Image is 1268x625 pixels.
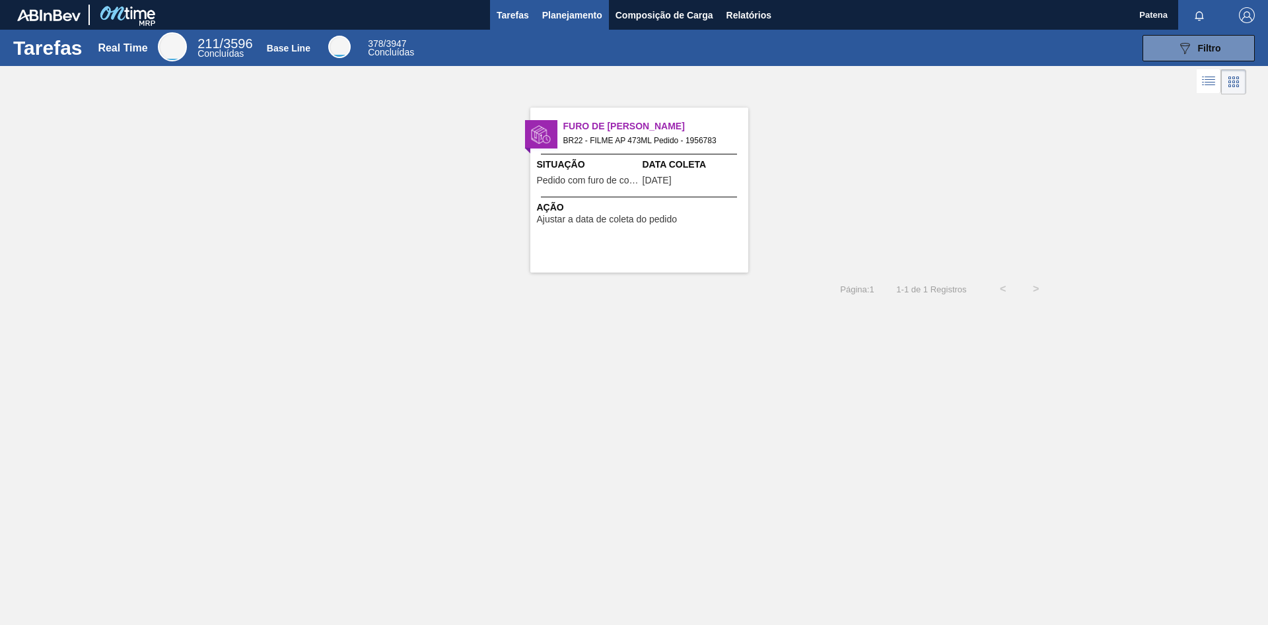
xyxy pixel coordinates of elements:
div: Visão em Lista [1197,69,1221,94]
span: Planejamento [542,7,602,23]
div: Base Line [368,40,414,57]
img: status [531,125,551,145]
span: / 3947 [368,38,406,49]
img: Logout [1239,7,1255,23]
span: Filtro [1198,43,1221,53]
span: Concluídas [197,48,244,59]
button: < [987,273,1020,306]
span: 378 [368,38,383,49]
span: 1 - 1 de 1 Registros [894,284,967,294]
span: / 3596 [197,36,252,51]
button: Filtro [1143,35,1255,61]
span: Concluídas [368,47,414,57]
div: Real Time [197,38,252,58]
span: 211 [197,36,219,51]
span: 02/08/2025 [643,176,672,185]
span: Data Coleta [643,158,745,172]
span: Tarefas [497,7,529,23]
button: Notificações [1178,6,1220,24]
div: Base Line [267,43,310,53]
span: Pedido com furo de coleta [537,176,639,185]
span: Página : 1 [840,284,874,294]
span: Relatórios [726,7,771,23]
span: Ação [537,201,745,214]
div: Real Time [158,32,187,61]
h1: Tarefas [13,40,83,55]
button: > [1020,273,1053,306]
span: BR22 - FILME AP 473ML Pedido - 1956783 [563,133,738,148]
span: Furo de Coleta [563,119,748,133]
div: Base Line [328,36,351,58]
span: Situação [537,158,639,172]
img: TNhmsLtSVTkK8tSr43FrP2fwEKptu5GPRR3wAAAABJRU5ErkJggg== [17,9,81,21]
div: Visão em Cards [1221,69,1246,94]
span: Composição de Carga [616,7,713,23]
div: Real Time [98,42,147,54]
span: Ajustar a data de coleta do pedido [537,214,678,224]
